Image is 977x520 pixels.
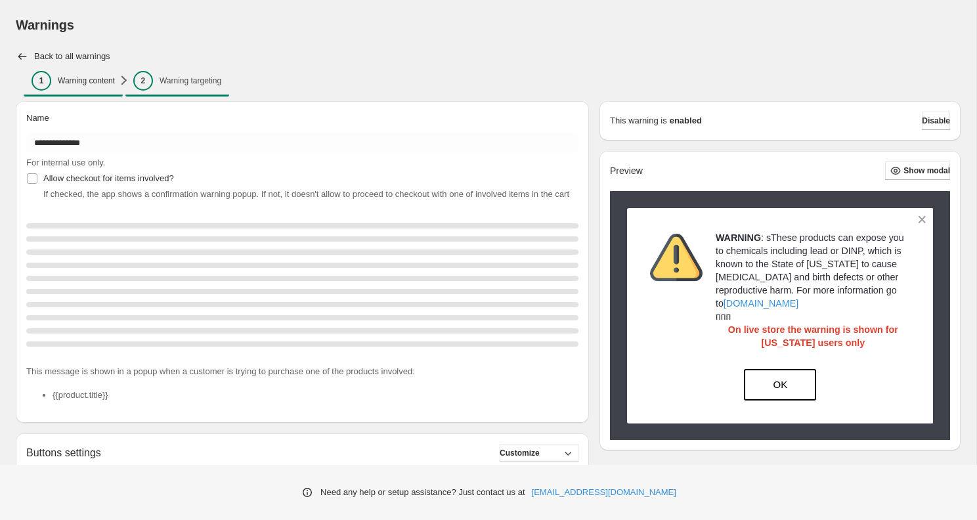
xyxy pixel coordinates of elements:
[670,114,702,127] strong: enabled
[903,165,950,176] span: Show modal
[716,310,911,323] p: ппп
[16,18,74,32] span: Warnings
[724,298,798,309] a: [DOMAIN_NAME]
[26,365,578,378] p: This message is shown in a popup when a customer is trying to purchase one of the products involved:
[26,158,105,167] span: For internal use only.
[43,189,569,199] span: If checked, the app shows a confirmation warning popup. If not, it doesn't allow to proceed to ch...
[922,116,950,126] span: Disable
[133,71,153,91] div: 2
[34,51,110,62] h2: Back to all warnings
[43,173,174,183] span: Allow checkout for items involved?
[26,446,101,459] h2: Buttons settings
[716,231,911,310] p: : sThese products can expose you to chemicals including lead or DINP, which is known to the State...
[610,165,643,177] h2: Preview
[32,71,51,91] div: 1
[58,76,115,86] p: Warning content
[500,448,540,458] span: Customize
[500,444,578,462] button: Customize
[716,232,761,243] strong: WARNING
[744,369,816,401] button: OK
[728,324,898,348] strong: On live store the warning is shown for [US_STATE] users only
[160,76,221,86] p: Warning targeting
[26,113,49,123] span: Name
[532,486,676,499] a: [EMAIL_ADDRESS][DOMAIN_NAME]
[610,114,667,127] p: This warning is
[922,112,950,130] button: Disable
[885,162,950,180] button: Show modal
[53,389,578,402] li: {{product.title}}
